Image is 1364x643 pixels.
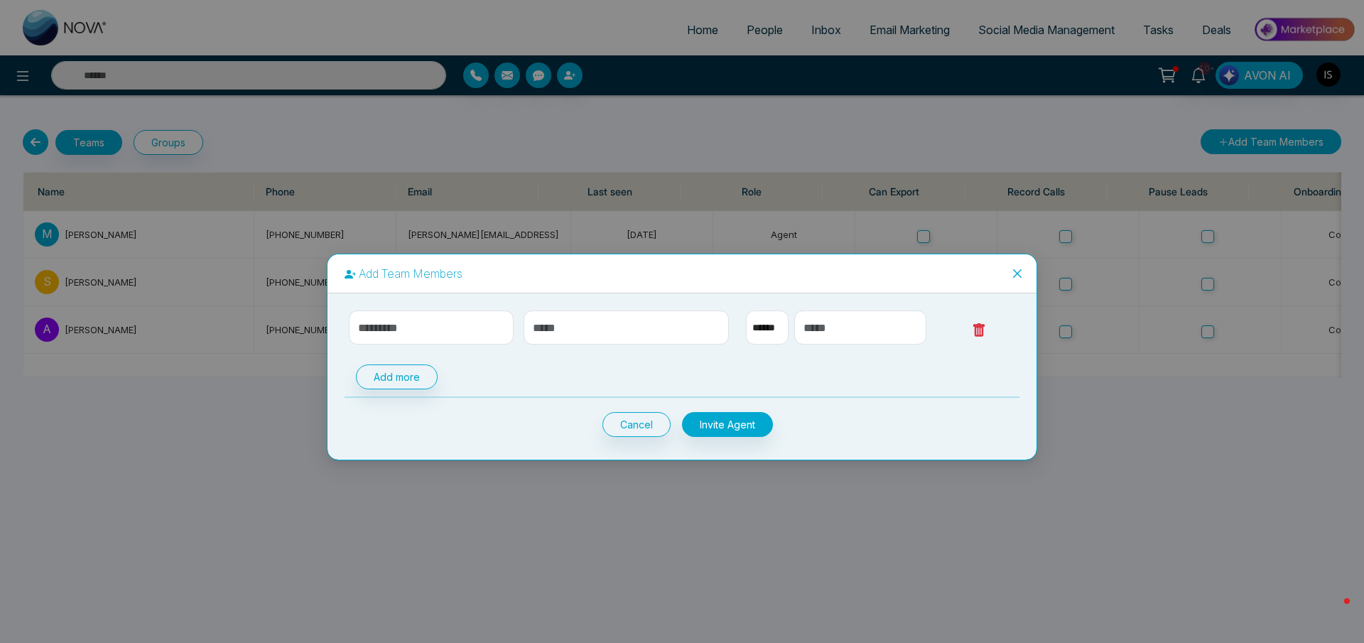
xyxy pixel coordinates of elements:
[602,412,671,437] button: Cancel
[345,266,1019,281] p: Add Team Members
[1012,268,1023,279] span: close
[682,412,773,437] button: Invite Agent
[998,254,1036,293] button: Close
[1316,595,1350,629] iframe: Intercom live chat
[356,364,438,389] button: Add more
